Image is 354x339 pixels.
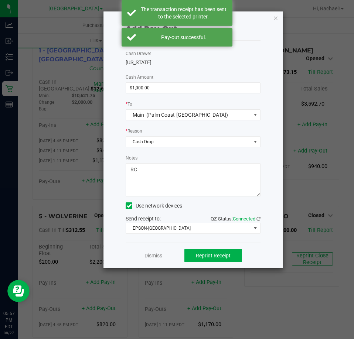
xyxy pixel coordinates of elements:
[126,202,182,210] label: Use network devices
[196,253,231,258] span: Reprint Receipt
[184,249,242,262] button: Reprint Receipt
[140,6,227,20] div: The transaction receipt has been sent to the selected printer.
[126,75,153,80] span: Cash Amount
[126,101,132,107] label: To
[146,112,228,118] span: (Palm Coast-[GEOGRAPHIC_DATA])
[7,280,30,302] iframe: Resource center
[126,216,161,222] span: Send receipt to:
[133,112,144,118] span: Main
[233,216,255,222] span: Connected
[126,137,251,147] span: Cash Drop
[211,216,261,222] span: QZ Status:
[126,128,142,134] label: Reason
[144,252,162,260] a: Dismiss
[126,50,151,57] label: Cash Drawer
[126,155,137,161] label: Notes
[126,223,251,233] span: EPSON-[GEOGRAPHIC_DATA]
[126,59,261,66] div: [US_STATE]
[140,34,227,41] div: Pay-out successful.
